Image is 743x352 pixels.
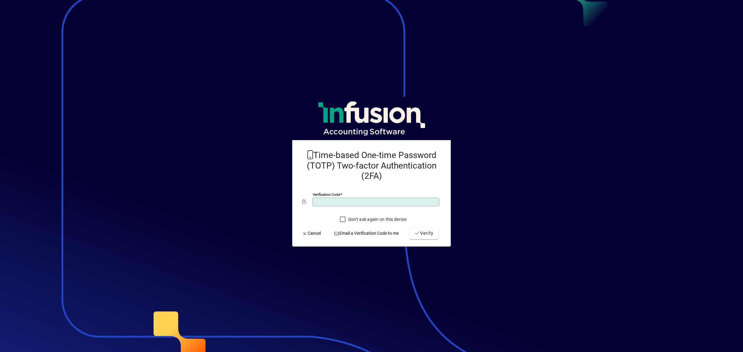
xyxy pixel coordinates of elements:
[347,216,407,222] label: Don't ask again on this device
[334,230,399,237] span: Email a Verification Code to me
[302,230,321,237] span: Cancel
[313,192,340,197] mat-label: Verification code
[415,230,433,237] span: Verify
[302,150,441,181] h2: Time-based One-time Password (TOTP) Two-factor Authentication (2FA)
[332,228,402,239] button: Email a Verification Code to me
[410,228,438,239] button: Verify
[300,228,323,239] button: Cancel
